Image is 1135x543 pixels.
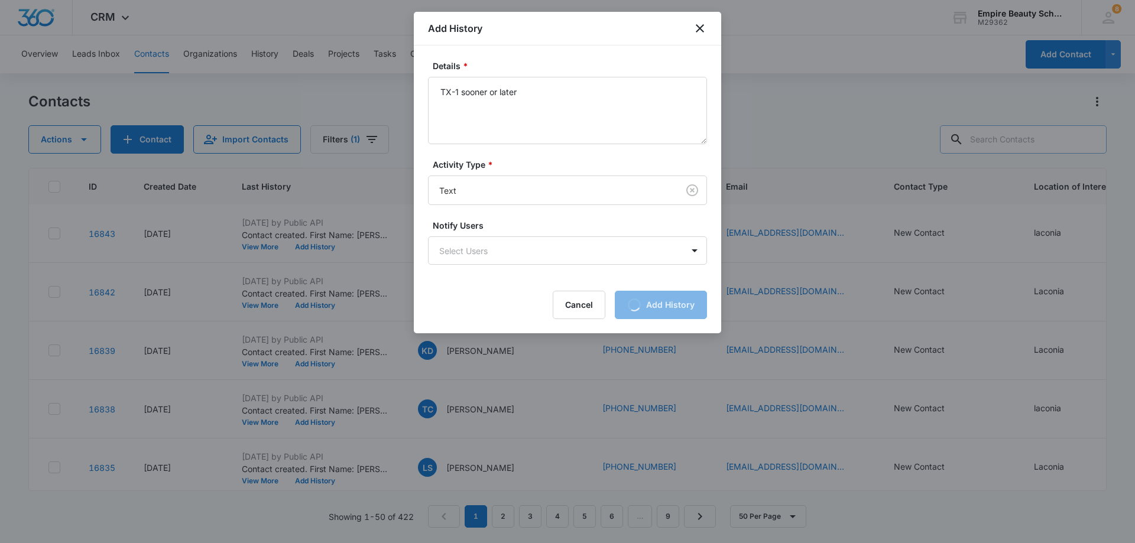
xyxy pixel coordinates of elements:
[428,77,707,144] textarea: TX-1 sooner or later
[428,21,482,35] h1: Add History
[683,181,702,200] button: Clear
[693,21,707,35] button: close
[433,60,712,72] label: Details
[433,219,712,232] label: Notify Users
[553,291,605,319] button: Cancel
[433,158,712,171] label: Activity Type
